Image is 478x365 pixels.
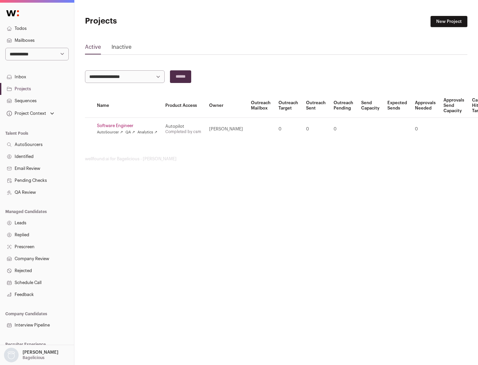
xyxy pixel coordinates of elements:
[112,43,131,54] a: Inactive
[330,94,357,118] th: Outreach Pending
[97,130,123,135] a: AutoSourcer ↗
[137,130,157,135] a: Analytics ↗
[165,130,201,134] a: Completed by csm
[85,156,467,162] footer: wellfound:ai for Bagelicious - [PERSON_NAME]
[411,94,439,118] th: Approvals Needed
[383,94,411,118] th: Expected Sends
[205,118,247,141] td: [PERSON_NAME]
[5,109,55,118] button: Open dropdown
[125,130,135,135] a: QA ↗
[97,123,157,128] a: Software Engineer
[431,16,467,27] a: New Project
[23,350,58,355] p: [PERSON_NAME]
[275,118,302,141] td: 0
[23,355,44,360] p: Bagelicious
[411,118,439,141] td: 0
[3,7,23,20] img: Wellfound
[247,94,275,118] th: Outreach Mailbox
[330,118,357,141] td: 0
[5,111,46,116] div: Project Context
[161,94,205,118] th: Product Access
[4,348,19,362] img: nopic.png
[85,16,212,27] h1: Projects
[302,118,330,141] td: 0
[205,94,247,118] th: Owner
[165,124,201,129] div: Autopilot
[93,94,161,118] th: Name
[85,43,101,54] a: Active
[357,94,383,118] th: Send Capacity
[302,94,330,118] th: Outreach Sent
[3,348,60,362] button: Open dropdown
[439,94,468,118] th: Approvals Send Capacity
[275,94,302,118] th: Outreach Target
